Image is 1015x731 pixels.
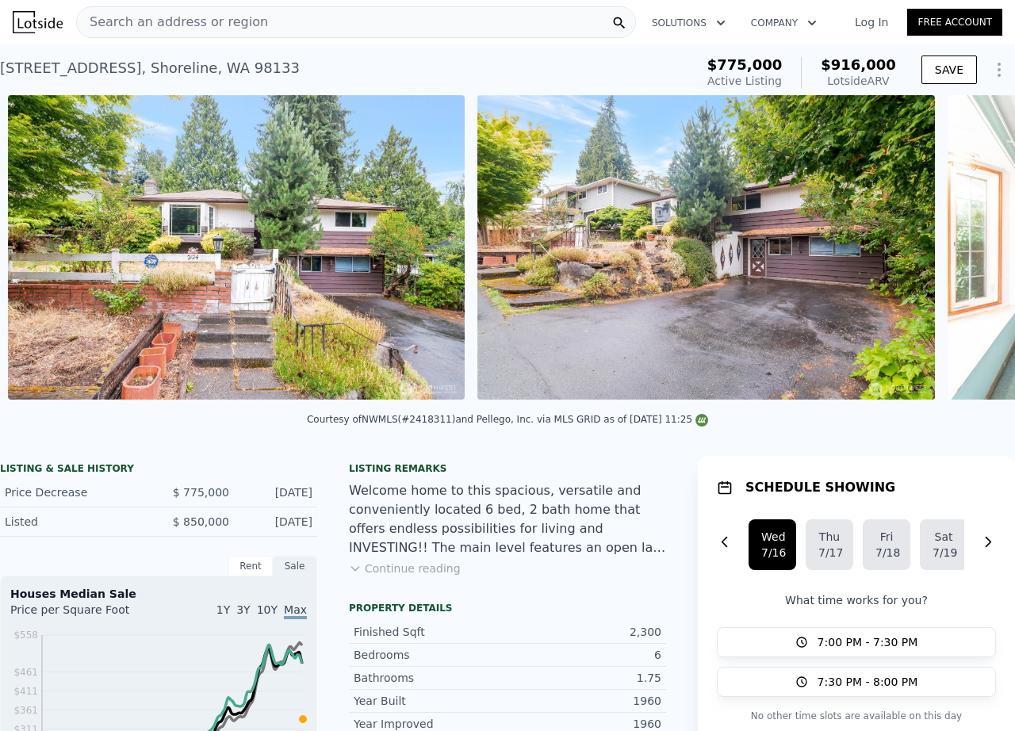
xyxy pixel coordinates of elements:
div: Year Built [354,693,507,709]
div: Houses Median Sale [10,586,307,602]
span: 7:00 PM - 7:30 PM [818,634,918,650]
tspan: $411 [13,686,38,697]
a: Free Account [907,9,1002,36]
button: Show Options [983,54,1015,86]
tspan: $558 [13,630,38,641]
div: Listing remarks [349,462,666,475]
span: 1Y [216,603,230,616]
span: $775,000 [707,56,783,73]
div: Bedrooms [354,647,507,663]
button: Continue reading [349,561,461,576]
button: 7:30 PM - 8:00 PM [717,667,996,697]
div: 2,300 [507,624,661,640]
img: NWMLS Logo [695,414,708,427]
div: Thu [818,529,841,545]
tspan: $461 [13,667,38,678]
div: Bathrooms [354,670,507,686]
div: Fri [875,529,898,545]
div: Sale [273,556,317,576]
a: Log In [836,14,907,30]
div: 7/16 [761,545,783,561]
div: Property details [349,602,666,614]
div: Rent [228,556,273,576]
tspan: $361 [13,705,38,716]
button: Wed7/16 [749,519,796,570]
span: 3Y [236,603,250,616]
button: Company [738,9,829,37]
span: Active Listing [707,75,782,87]
button: Fri7/18 [863,519,910,570]
div: Courtesy of NWMLS (#2418311) and Pellego, Inc. via MLS GRID as of [DATE] 11:25 [307,414,708,425]
button: Sat7/19 [920,519,967,570]
div: Wed [761,529,783,545]
span: 10Y [257,603,278,616]
img: Sale: 167412344 Parcel: 97846198 [477,95,934,400]
span: $916,000 [821,56,896,73]
img: Sale: 167412344 Parcel: 97846198 [8,95,465,400]
span: 7:30 PM - 8:00 PM [818,674,918,690]
div: Sat [933,529,955,545]
div: Price Decrease [5,484,146,500]
div: [DATE] [242,484,312,500]
button: Solutions [639,9,738,37]
button: 7:00 PM - 7:30 PM [717,627,996,657]
div: Price per Square Foot [10,602,159,627]
div: 1.75 [507,670,661,686]
span: $ 850,000 [173,515,229,528]
div: 7/17 [818,545,841,561]
div: Lotside ARV [821,73,896,89]
span: Max [284,603,307,619]
p: No other time slots are available on this day [717,706,996,725]
button: SAVE [921,55,977,84]
div: Welcome home to this spacious, versatile and conveniently located 6 bed, 2 bath home that offers ... [349,481,666,557]
div: 7/18 [875,545,898,561]
span: $ 775,000 [173,486,229,499]
div: Listed [5,514,146,530]
span: Search an address or region [77,13,268,32]
div: Finished Sqft [354,624,507,640]
img: Lotside [13,11,63,33]
div: 6 [507,647,661,663]
p: What time works for you? [717,592,996,608]
button: Thu7/17 [806,519,853,570]
div: 1960 [507,693,661,709]
div: 7/19 [933,545,955,561]
div: [DATE] [242,514,312,530]
h1: SCHEDULE SHOWING [745,478,895,497]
